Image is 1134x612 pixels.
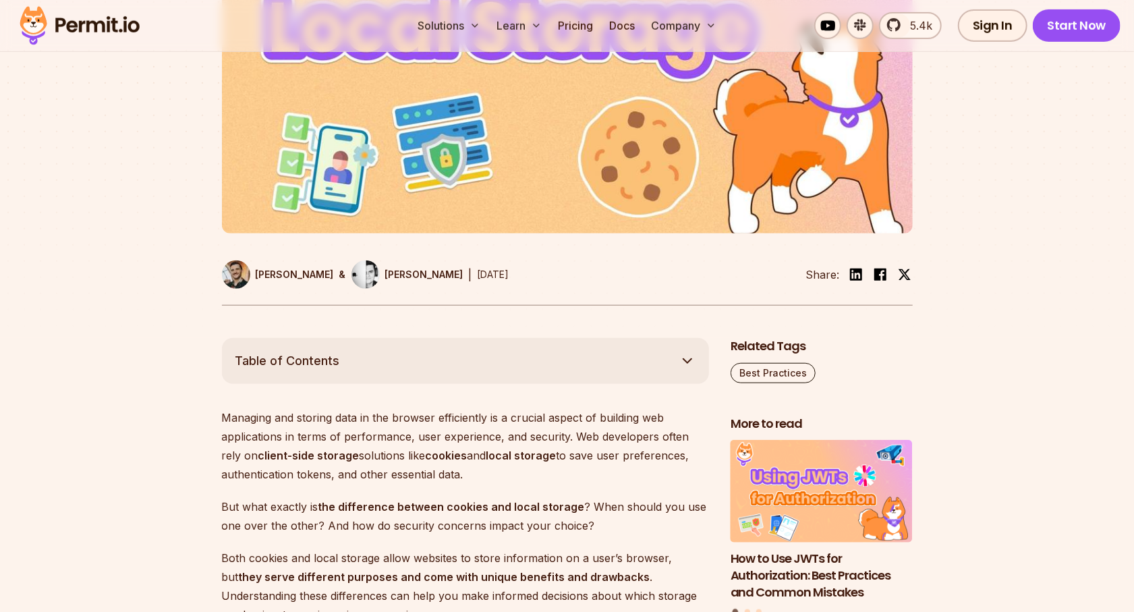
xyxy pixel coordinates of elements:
a: How to Use JWTs for Authorization: Best Practices and Common MistakesHow to Use JWTs for Authoriz... [731,440,913,601]
a: Best Practices [731,363,816,383]
button: Solutions [412,12,486,39]
img: How to Use JWTs for Authorization: Best Practices and Common Mistakes [731,440,913,543]
p: Managing and storing data in the browser efficiently is a crucial aspect of building web applicat... [222,408,709,484]
a: 5.4k [879,12,942,39]
h2: Related Tags [731,338,913,355]
h2: More to read [731,416,913,433]
img: linkedin [848,267,864,283]
p: & [339,268,346,281]
a: Pricing [552,12,598,39]
img: Daniel Bass [222,260,250,289]
p: [PERSON_NAME] [385,268,463,281]
a: [PERSON_NAME] [351,260,463,289]
img: twitter [898,268,911,281]
strong: client-side storage [258,449,360,462]
span: 5.4k [902,18,932,34]
button: Learn [491,12,547,39]
time: [DATE] [478,269,509,280]
p: [PERSON_NAME] [256,268,334,281]
span: Table of Contents [235,352,340,370]
a: Sign In [958,9,1027,42]
a: Start Now [1033,9,1121,42]
p: But what exactly is ? When should you use one over the other? And how do security concerns impact... [222,497,709,535]
li: 1 of 3 [731,440,913,601]
img: Permit logo [13,3,146,49]
li: Share: [806,267,840,283]
img: facebook [872,267,888,283]
div: | [469,267,472,283]
button: Company [646,12,722,39]
strong: cookies [426,449,467,462]
h3: How to Use JWTs for Authorization: Best Practices and Common Mistakes [731,551,913,601]
strong: they serve different purposes and come with unique benefits and drawbacks [239,570,650,584]
a: [PERSON_NAME] [222,260,334,289]
strong: the difference between cookies and local storage [318,500,585,513]
img: Filip Grebowski [351,260,380,289]
a: Docs [604,12,640,39]
strong: local storage [486,449,557,462]
button: Table of Contents [222,338,709,384]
